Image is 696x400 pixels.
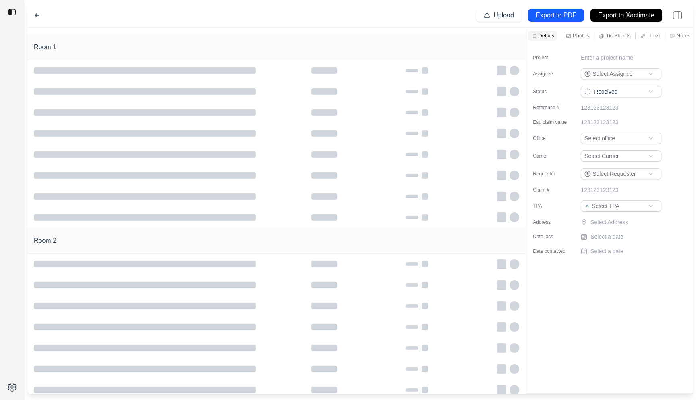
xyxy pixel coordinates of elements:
label: Project [533,54,573,61]
p: 123123123123 [581,118,618,126]
label: Status [533,88,573,95]
button: Export to PDF [528,9,584,22]
label: Assignee [533,71,573,77]
p: Photos [573,32,589,39]
h1: Room 2 [34,236,56,246]
p: Enter a project name [581,54,633,62]
p: Tic Sheets [606,32,630,39]
p: Select Address [590,218,663,226]
label: Claim # [533,187,573,193]
button: Upload [476,9,522,22]
p: Export to Xactimate [598,11,655,20]
img: right-panel.svg [669,6,686,24]
button: Export to Xactimate [590,9,662,22]
p: Details [538,32,554,39]
p: Select a date [590,233,623,241]
p: Notes [677,32,690,39]
p: Upload [493,11,514,20]
label: Carrier [533,153,573,159]
p: Links [647,32,659,39]
p: Select a date [590,247,623,255]
label: TPA [533,203,573,209]
p: Export to PDF [536,11,576,20]
img: toggle sidebar [8,8,16,16]
label: Est. claim value [533,119,573,125]
p: 123123123123 [581,104,618,112]
label: Address [533,219,573,225]
label: Requester [533,171,573,177]
label: Date contacted [533,248,573,254]
label: Date loss [533,233,573,240]
p: 123123123123 [581,186,618,194]
label: Office [533,135,573,142]
label: Reference # [533,104,573,111]
h1: Room 1 [34,42,56,52]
